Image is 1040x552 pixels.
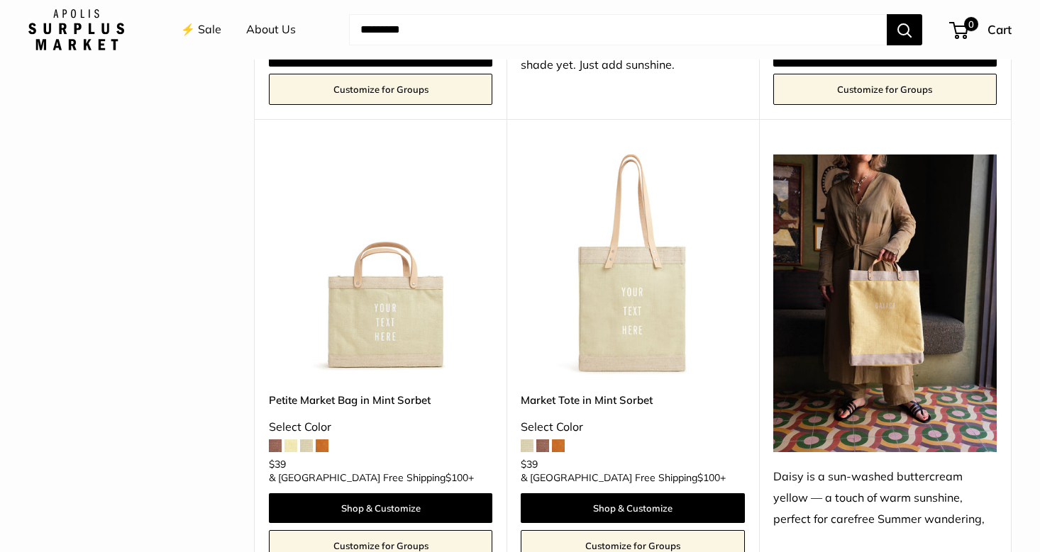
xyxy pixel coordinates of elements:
a: 0 Cart [951,18,1012,41]
span: Cart [988,22,1012,37]
span: $100 [697,471,720,484]
span: & [GEOGRAPHIC_DATA] Free Shipping + [269,473,474,483]
a: About Us [246,19,296,40]
span: $100 [446,471,468,484]
img: Market Tote in Mint Sorbet [521,154,744,378]
a: Customize for Groups [773,74,997,105]
a: Petite Market Bag in Mint Sorbet [269,392,492,408]
div: Select Color [269,417,492,438]
span: $39 [269,458,286,471]
a: Petite Market Bag in Mint SorbetPetite Market Bag in Mint Sorbet [269,154,492,378]
div: Daisy is a sun-washed buttercream yellow — a touch of warm sunshine, perfect for carefree Summer ... [773,466,997,530]
a: Market Tote in Mint Sorbet [521,392,744,408]
a: Market Tote in Mint SorbetMarket Tote in Mint Sorbet [521,154,744,378]
span: 0 [964,17,978,31]
a: Customize for Groups [269,74,492,105]
a: Shop & Customize [521,493,744,523]
span: $39 [521,458,538,471]
button: Search [887,14,922,45]
div: Select Color [521,417,744,438]
input: Search... [349,14,887,45]
a: Shop & Customize [269,493,492,523]
a: ⚡️ Sale [181,19,221,40]
span: & [GEOGRAPHIC_DATA] Free Shipping + [521,473,726,483]
img: Daisy is a sun-washed buttercream yellow — a touch of warm sunshine, perfect for carefree Summer ... [773,154,997,452]
img: Petite Market Bag in Mint Sorbet [269,154,492,378]
img: Apolis: Surplus Market [28,9,124,50]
